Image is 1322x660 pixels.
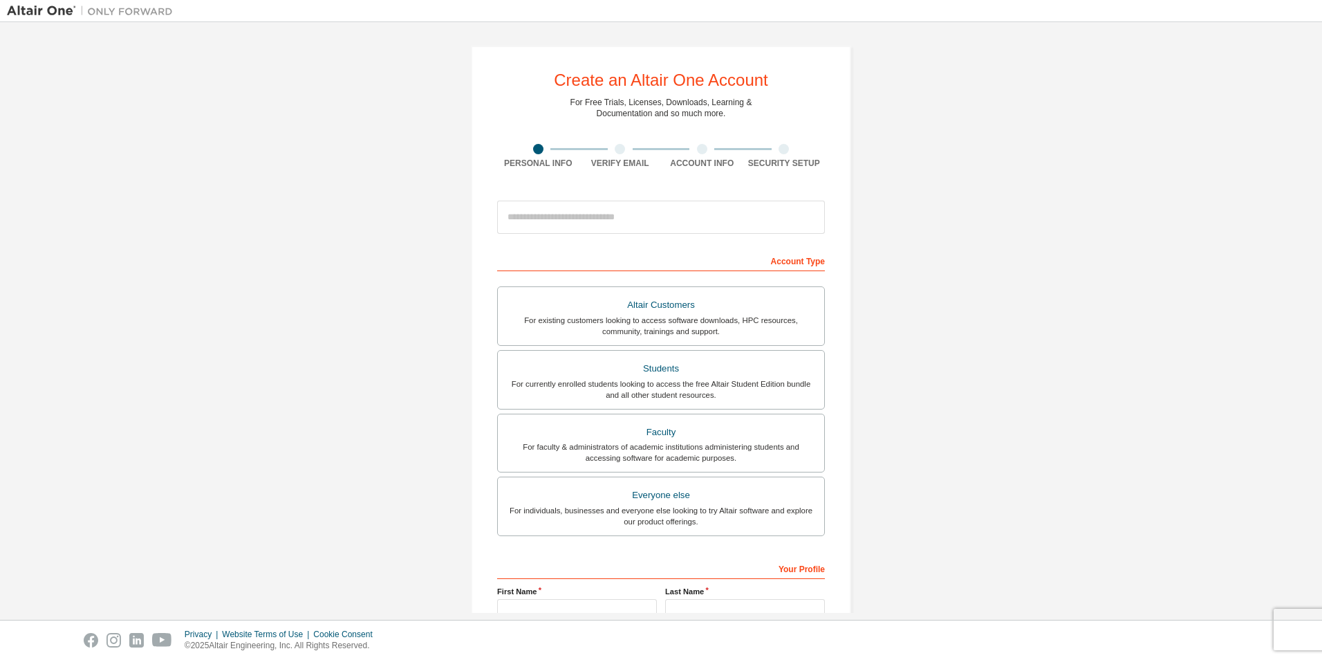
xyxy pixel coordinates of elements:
div: For faculty & administrators of academic institutions administering students and accessing softwa... [506,441,816,464]
div: Students [506,359,816,378]
div: Website Terms of Use [222,629,313,640]
img: Altair One [7,4,180,18]
img: facebook.svg [84,633,98,648]
div: Faculty [506,423,816,442]
div: Personal Info [497,158,579,169]
label: First Name [497,586,657,597]
div: Security Setup [743,158,826,169]
div: Everyone else [506,486,816,505]
label: Last Name [665,586,825,597]
img: linkedin.svg [129,633,144,648]
div: Account Type [497,249,825,271]
img: youtube.svg [152,633,172,648]
div: Create an Altair One Account [554,72,768,89]
div: Your Profile [497,557,825,579]
p: © 2025 Altair Engineering, Inc. All Rights Reserved. [185,640,381,652]
div: Verify Email [579,158,662,169]
div: Cookie Consent [313,629,380,640]
div: Account Info [661,158,743,169]
div: For individuals, businesses and everyone else looking to try Altair software and explore our prod... [506,505,816,527]
img: instagram.svg [106,633,121,648]
div: For existing customers looking to access software downloads, HPC resources, community, trainings ... [506,315,816,337]
div: For currently enrolled students looking to access the free Altair Student Edition bundle and all ... [506,378,816,401]
div: Privacy [185,629,222,640]
div: Altair Customers [506,295,816,315]
div: For Free Trials, Licenses, Downloads, Learning & Documentation and so much more. [570,97,752,119]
